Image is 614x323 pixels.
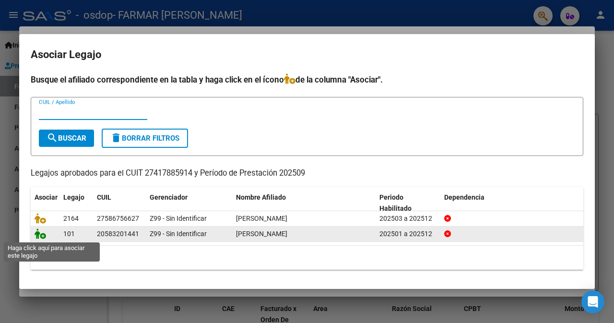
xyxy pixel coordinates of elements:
[63,193,84,201] span: Legajo
[146,187,232,219] datatable-header-cell: Gerenciador
[440,187,584,219] datatable-header-cell: Dependencia
[379,228,437,239] div: 202501 a 202512
[63,215,79,222] span: 2164
[97,213,139,224] div: 27586756627
[31,246,583,270] div: 2 registros
[376,187,440,219] datatable-header-cell: Periodo Habilitado
[39,130,94,147] button: Buscar
[110,132,122,144] mat-icon: delete
[35,193,58,201] span: Asociar
[102,129,188,148] button: Borrar Filtros
[110,134,179,143] span: Borrar Filtros
[444,193,484,201] span: Dependencia
[31,167,583,179] p: Legajos aprobados para el CUIT 27417885914 y Período de Prestación 202509
[63,230,75,238] span: 101
[581,290,604,313] div: Open Intercom Messenger
[93,187,146,219] datatable-header-cell: CUIL
[236,193,286,201] span: Nombre Afiliado
[31,73,583,86] h4: Busque el afiliado correspondiente en la tabla y haga click en el ícono de la columna "Asociar".
[379,193,412,212] span: Periodo Habilitado
[150,193,188,201] span: Gerenciador
[379,213,437,224] div: 202503 a 202512
[150,230,207,238] span: Z99 - Sin Identificar
[47,134,86,143] span: Buscar
[31,187,59,219] datatable-header-cell: Asociar
[236,230,287,238] span: GALARZA LEANDRO DIDIER
[31,46,583,64] h2: Asociar Legajo
[97,228,139,239] div: 20583201441
[59,187,93,219] datatable-header-cell: Legajo
[47,132,58,144] mat-icon: search
[150,215,207,222] span: Z99 - Sin Identificar
[97,193,111,201] span: CUIL
[232,187,376,219] datatable-header-cell: Nombre Afiliado
[236,215,287,222] span: ROJAS MILENA ELUNEY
